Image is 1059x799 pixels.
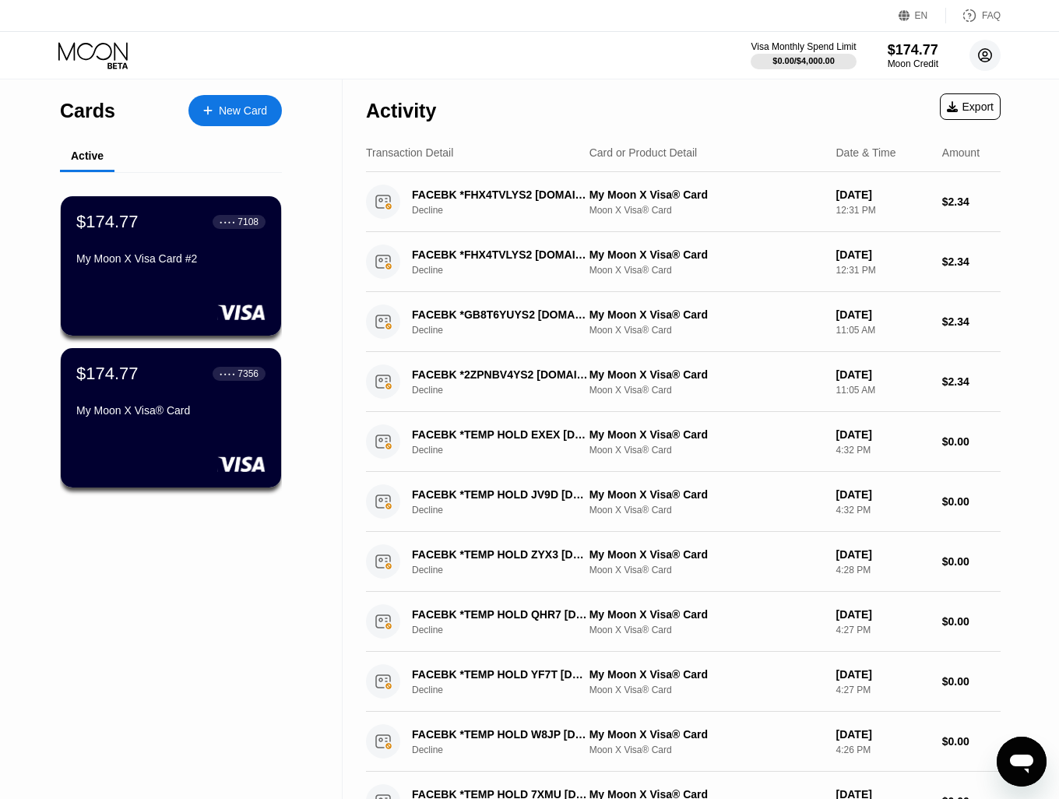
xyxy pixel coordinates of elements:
[412,744,602,755] div: Decline
[589,308,824,321] div: My Moon X Visa® Card
[915,10,928,21] div: EN
[366,412,1001,472] div: FACEBK *TEMP HOLD EXEX [DOMAIN_NAME][URL] IEDeclineMy Moon X Visa® CardMoon X Visa® Card[DATE]4:3...
[412,265,602,276] div: Decline
[589,744,824,755] div: Moon X Visa® Card
[772,56,835,65] div: $0.00 / $4,000.00
[836,685,929,695] div: 4:27 PM
[412,205,602,216] div: Decline
[366,100,436,122] div: Activity
[942,255,1001,268] div: $2.34
[589,205,824,216] div: Moon X Visa® Card
[412,625,602,635] div: Decline
[888,58,938,69] div: Moon Credit
[836,608,929,621] div: [DATE]
[836,188,929,201] div: [DATE]
[836,385,929,396] div: 11:05 AM
[947,100,994,113] div: Export
[942,375,1001,388] div: $2.34
[412,565,602,575] div: Decline
[589,265,824,276] div: Moon X Visa® Card
[412,728,589,741] div: FACEBK *TEMP HOLD W8JP [DOMAIN_NAME][URL] IE
[237,368,259,379] div: 7356
[76,364,139,384] div: $174.77
[942,195,1001,208] div: $2.34
[412,248,589,261] div: FACEBK *FHX4TVLYS2 [DOMAIN_NAME][URL] IE
[366,472,1001,532] div: FACEBK *TEMP HOLD JV9D [DOMAIN_NAME][URL] IEDeclineMy Moon X Visa® CardMoon X Visa® Card[DATE]4:3...
[366,532,1001,592] div: FACEBK *TEMP HOLD ZYX3 [DOMAIN_NAME][URL] IEDeclineMy Moon X Visa® CardMoon X Visa® Card[DATE]4:2...
[888,42,938,69] div: $174.77Moon Credit
[366,712,1001,772] div: FACEBK *TEMP HOLD W8JP [DOMAIN_NAME][URL] IEDeclineMy Moon X Visa® CardMoon X Visa® Card[DATE]4:2...
[836,428,929,441] div: [DATE]
[589,565,824,575] div: Moon X Visa® Card
[836,265,929,276] div: 12:31 PM
[836,728,929,741] div: [DATE]
[412,188,589,201] div: FACEBK *FHX4TVLYS2 [DOMAIN_NAME][URL] IE
[61,196,281,336] div: $174.77● ● ● ●7108My Moon X Visa Card #2
[836,488,929,501] div: [DATE]
[366,652,1001,712] div: FACEBK *TEMP HOLD YF7T [DOMAIN_NAME][URL] IEDeclineMy Moon X Visa® CardMoon X Visa® Card[DATE]4:2...
[412,445,602,456] div: Decline
[76,404,266,417] div: My Moon X Visa® Card
[219,104,267,118] div: New Card
[942,315,1001,328] div: $2.34
[836,248,929,261] div: [DATE]
[366,172,1001,232] div: FACEBK *FHX4TVLYS2 [DOMAIN_NAME][URL] IEDeclineMy Moon X Visa® CardMoon X Visa® Card[DATE]12:31 P...
[71,150,104,162] div: Active
[899,8,946,23] div: EN
[589,385,824,396] div: Moon X Visa® Card
[836,325,929,336] div: 11:05 AM
[412,368,589,381] div: FACEBK *2ZPNBV4YS2 [DOMAIN_NAME][URL] IE
[366,232,1001,292] div: FACEBK *FHX4TVLYS2 [DOMAIN_NAME][URL] IEDeclineMy Moon X Visa® CardMoon X Visa® Card[DATE]12:31 P...
[412,325,602,336] div: Decline
[412,385,602,396] div: Decline
[76,252,266,265] div: My Moon X Visa Card #2
[589,625,824,635] div: Moon X Visa® Card
[942,555,1001,568] div: $0.00
[589,146,698,159] div: Card or Product Detail
[589,488,824,501] div: My Moon X Visa® Card
[76,212,139,232] div: $174.77
[942,495,1001,508] div: $0.00
[940,93,1001,120] div: Export
[751,41,856,52] div: Visa Monthly Spend Limit
[942,435,1001,448] div: $0.00
[942,735,1001,748] div: $0.00
[220,371,235,376] div: ● ● ● ●
[836,548,929,561] div: [DATE]
[412,488,589,501] div: FACEBK *TEMP HOLD JV9D [DOMAIN_NAME][URL] IE
[589,428,824,441] div: My Moon X Visa® Card
[366,146,453,159] div: Transaction Detail
[836,146,895,159] div: Date & Time
[836,668,929,681] div: [DATE]
[366,292,1001,352] div: FACEBK *GB8T6YUYS2 [DOMAIN_NAME][URL] IEDeclineMy Moon X Visa® CardMoon X Visa® Card[DATE]11:05 A...
[589,188,824,201] div: My Moon X Visa® Card
[836,625,929,635] div: 4:27 PM
[836,744,929,755] div: 4:26 PM
[589,668,824,681] div: My Moon X Visa® Card
[942,146,980,159] div: Amount
[836,565,929,575] div: 4:28 PM
[751,41,856,69] div: Visa Monthly Spend Limit$0.00/$4,000.00
[412,668,589,681] div: FACEBK *TEMP HOLD YF7T [DOMAIN_NAME][URL] IE
[836,205,929,216] div: 12:31 PM
[589,248,824,261] div: My Moon X Visa® Card
[589,505,824,516] div: Moon X Visa® Card
[997,737,1047,787] iframe: Button to launch messaging window
[412,608,589,621] div: FACEBK *TEMP HOLD QHR7 [DOMAIN_NAME][URL] IE
[589,685,824,695] div: Moon X Visa® Card
[412,548,589,561] div: FACEBK *TEMP HOLD ZYX3 [DOMAIN_NAME][URL] IE
[412,505,602,516] div: Decline
[888,42,938,58] div: $174.77
[836,368,929,381] div: [DATE]
[836,505,929,516] div: 4:32 PM
[237,216,259,227] div: 7108
[60,100,115,122] div: Cards
[188,95,282,126] div: New Card
[412,685,602,695] div: Decline
[589,608,824,621] div: My Moon X Visa® Card
[942,615,1001,628] div: $0.00
[412,308,589,321] div: FACEBK *GB8T6YUYS2 [DOMAIN_NAME][URL] IE
[589,445,824,456] div: Moon X Visa® Card
[942,675,1001,688] div: $0.00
